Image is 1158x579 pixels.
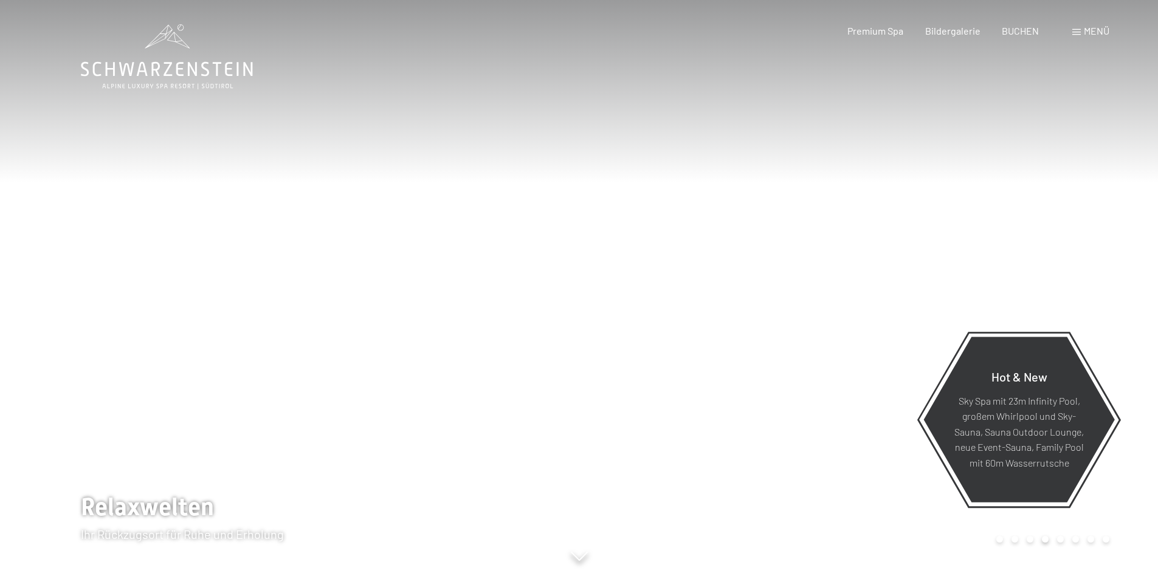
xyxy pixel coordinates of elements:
a: Hot & New Sky Spa mit 23m Infinity Pool, großem Whirlpool und Sky-Sauna, Sauna Outdoor Lounge, ne... [923,336,1115,503]
a: BUCHEN [1002,25,1039,36]
div: Carousel Page 2 [1012,536,1018,543]
span: Hot & New [991,369,1047,383]
div: Carousel Page 5 [1057,536,1064,543]
a: Premium Spa [847,25,903,36]
div: Carousel Pagination [992,536,1109,543]
div: Carousel Page 7 [1087,536,1094,543]
a: Bildergalerie [925,25,981,36]
div: Carousel Page 8 [1103,536,1109,543]
div: Carousel Page 1 [996,536,1003,543]
span: Menü [1084,25,1109,36]
div: Carousel Page 4 (Current Slide) [1042,536,1049,543]
div: Carousel Page 3 [1027,536,1033,543]
p: Sky Spa mit 23m Infinity Pool, großem Whirlpool und Sky-Sauna, Sauna Outdoor Lounge, neue Event-S... [953,392,1085,470]
div: Carousel Page 6 [1072,536,1079,543]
